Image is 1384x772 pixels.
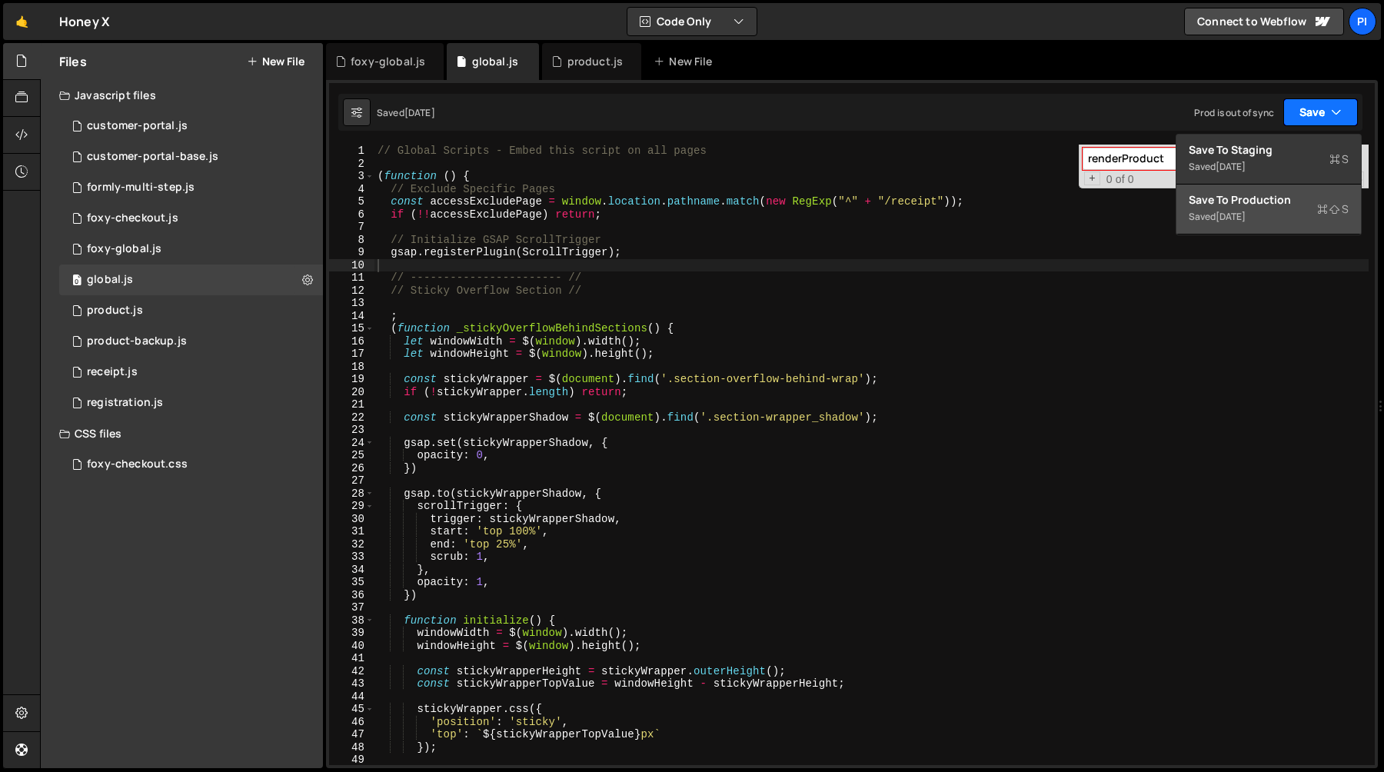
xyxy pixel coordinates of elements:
[59,326,323,357] div: 11115/33543.js
[404,106,435,119] div: [DATE]
[329,513,374,526] div: 30
[329,462,374,475] div: 26
[87,242,161,256] div: foxy-global.js
[329,158,374,171] div: 2
[72,275,82,288] span: 0
[329,665,374,678] div: 42
[1083,148,1276,170] input: Search for
[59,357,323,388] div: 11115/30391.js
[3,3,41,40] a: 🤙
[59,141,323,172] div: 11115/30117.js
[59,53,87,70] h2: Files
[59,295,323,326] div: 11115/29587.js
[329,221,374,234] div: 7
[329,310,374,323] div: 14
[329,208,374,221] div: 6
[627,8,757,35] button: Code Only
[1084,171,1100,186] span: Toggle Replace mode
[329,285,374,298] div: 12
[1189,208,1349,226] div: Saved
[329,145,374,158] div: 1
[87,150,218,164] div: customer-portal-base.js
[329,386,374,399] div: 20
[329,716,374,729] div: 46
[329,614,374,627] div: 38
[329,601,374,614] div: 37
[472,54,518,69] div: global.js
[1216,160,1246,173] div: [DATE]
[87,334,187,348] div: product-backup.js
[41,80,323,111] div: Javascript files
[654,54,718,69] div: New File
[329,297,374,310] div: 13
[329,576,374,589] div: 35
[59,265,323,295] div: 11115/25973.js
[87,273,133,287] div: global.js
[59,111,323,141] div: 11115/28888.js
[87,365,138,379] div: receipt.js
[1184,8,1344,35] a: Connect to Webflow
[329,640,374,653] div: 40
[329,335,374,348] div: 16
[1317,201,1349,217] span: S
[1176,135,1361,185] button: Save to StagingS Saved[DATE]
[329,246,374,259] div: 9
[87,396,163,410] div: registration.js
[1100,173,1140,186] span: 0 of 0
[87,458,188,471] div: foxy-checkout.css
[329,373,374,386] div: 19
[329,234,374,247] div: 8
[1189,158,1349,176] div: Saved
[329,703,374,716] div: 45
[329,259,374,272] div: 10
[329,564,374,577] div: 34
[41,418,323,449] div: CSS files
[329,449,374,462] div: 25
[59,388,323,418] div: 11115/30581.js
[329,525,374,538] div: 31
[329,500,374,513] div: 29
[1189,192,1349,208] div: Save to Production
[87,211,178,225] div: foxy-checkout.js
[329,652,374,665] div: 41
[351,54,425,69] div: foxy-global.js
[87,119,188,133] div: customer-portal.js
[59,449,323,480] div: 11115/29670.css
[1283,98,1358,126] button: Save
[247,55,304,68] button: New File
[329,589,374,602] div: 36
[59,12,109,31] div: Honey X
[1176,134,1362,235] div: Code Only
[329,411,374,424] div: 22
[329,627,374,640] div: 39
[329,170,374,183] div: 3
[1329,151,1349,167] span: S
[329,183,374,196] div: 4
[329,741,374,754] div: 48
[567,54,624,69] div: product.js
[329,754,374,767] div: 49
[329,398,374,411] div: 21
[329,424,374,437] div: 23
[329,728,374,741] div: 47
[329,322,374,335] div: 15
[87,304,143,318] div: product.js
[329,487,374,501] div: 28
[329,348,374,361] div: 17
[59,172,323,203] div: 11115/31206.js
[329,361,374,374] div: 18
[59,234,323,265] div: 11115/29457.js
[1349,8,1376,35] a: Pi
[329,690,374,704] div: 44
[329,677,374,690] div: 43
[329,474,374,487] div: 27
[329,271,374,285] div: 11
[329,538,374,551] div: 32
[59,203,323,234] div: 11115/30890.js
[329,437,374,450] div: 24
[1189,142,1349,158] div: Save to Staging
[1176,185,1361,235] button: Save to ProductionS Saved[DATE]
[329,195,374,208] div: 5
[377,106,435,119] div: Saved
